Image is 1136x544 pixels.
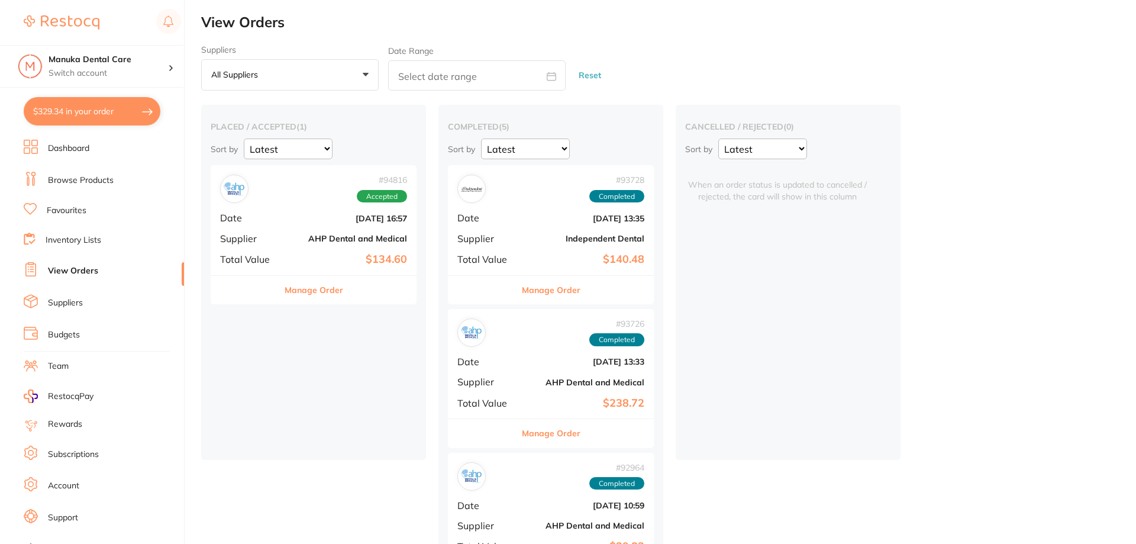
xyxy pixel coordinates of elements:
p: Sort by [211,144,238,154]
h2: completed ( 5 ) [448,121,654,132]
span: Date [457,213,517,223]
a: RestocqPay [24,390,93,403]
span: Supplier [220,233,279,244]
b: [DATE] 13:33 [526,357,644,366]
a: Budgets [48,329,80,341]
a: Favourites [47,205,86,217]
img: RestocqPay [24,390,38,403]
span: Date [457,500,517,511]
label: Suppliers [201,45,379,54]
p: All suppliers [211,69,263,80]
button: Manage Order [522,276,580,304]
span: Date [220,213,279,223]
button: Manage Order [522,419,580,448]
h2: View Orders [201,14,1136,31]
img: Manuka Dental Care [18,54,42,78]
b: [DATE] 13:35 [526,214,644,223]
img: Restocq Logo [24,15,99,30]
span: Supplier [457,376,517,387]
span: Date [457,356,517,367]
b: AHP Dental and Medical [526,521,644,530]
span: Total Value [220,254,279,265]
span: Completed [589,333,644,346]
img: AHP Dental and Medical [460,321,483,344]
span: Accepted [357,190,407,203]
label: Date Range [388,46,434,56]
b: $238.72 [526,397,644,410]
h2: placed / accepted ( 1 ) [211,121,417,132]
h2: cancelled / rejected ( 0 ) [685,121,891,132]
a: Account [48,480,79,492]
a: Browse Products [48,175,114,186]
input: Select date range [388,60,566,91]
b: $140.48 [526,253,644,266]
span: When an order status is updated to cancelled / rejected, the card will show in this column [685,165,870,202]
b: AHP Dental and Medical [526,378,644,387]
span: Completed [589,190,644,203]
button: All suppliers [201,59,379,91]
span: Supplier [457,233,517,244]
b: $134.60 [289,253,407,266]
span: Total Value [457,254,517,265]
button: Manage Order [285,276,343,304]
p: Switch account [49,67,168,79]
span: RestocqPay [48,391,93,403]
span: # 94816 [357,175,407,185]
button: $329.34 in your order [24,97,160,125]
a: Team [48,360,69,372]
h4: Manuka Dental Care [49,54,168,66]
span: # 93728 [589,175,644,185]
span: Total Value [457,398,517,408]
a: View Orders [48,265,98,277]
b: [DATE] 16:57 [289,214,407,223]
a: Inventory Lists [46,234,101,246]
a: Support [48,512,78,524]
b: AHP Dental and Medical [289,234,407,243]
b: Independent Dental [526,234,644,243]
div: AHP Dental and Medical#94816AcceptedDate[DATE] 16:57SupplierAHP Dental and MedicalTotal Value$134... [211,165,417,304]
a: Suppliers [48,297,83,309]
a: Dashboard [48,143,89,154]
p: Sort by [448,144,475,154]
b: [DATE] 10:59 [526,501,644,510]
a: Rewards [48,419,82,430]
a: Subscriptions [48,449,99,461]
img: AHP Dental and Medical [223,178,246,200]
img: Independent Dental [460,178,483,200]
a: Restocq Logo [24,9,99,36]
span: # 92964 [589,463,644,472]
span: Supplier [457,520,517,531]
span: # 93726 [589,319,644,329]
p: Sort by [685,144,712,154]
img: AHP Dental and Medical [460,465,483,488]
span: Completed [589,477,644,490]
button: Reset [575,60,605,91]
